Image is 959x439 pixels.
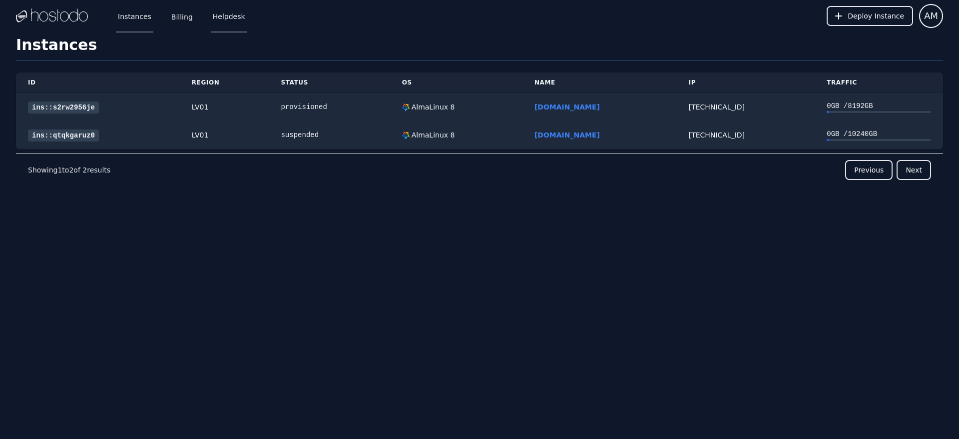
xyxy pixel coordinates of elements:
img: AlmaLinux 8 [402,131,410,139]
img: Logo [16,8,88,23]
div: [TECHNICAL_ID] [689,102,803,112]
button: Deploy Instance [827,6,913,26]
a: [DOMAIN_NAME] [534,103,600,111]
th: ID [16,72,180,93]
h1: Instances [16,36,943,60]
div: provisioned [281,102,378,112]
th: Region [180,72,269,93]
span: 2 [69,166,73,174]
button: Previous [845,160,893,180]
div: LV01 [192,102,257,112]
th: Traffic [815,72,943,93]
th: Status [269,72,390,93]
a: [DOMAIN_NAME] [534,131,600,139]
div: 0 GB / 8192 GB [827,101,931,111]
div: 0 GB / 10240 GB [827,129,931,139]
span: Deploy Instance [848,11,904,21]
span: 2 [82,166,87,174]
div: LV01 [192,130,257,140]
div: AlmaLinux 8 [410,130,455,140]
a: ins::s2rw2956je [28,101,99,113]
button: User menu [919,4,943,28]
nav: Pagination [16,153,943,186]
span: 1 [57,166,62,174]
span: AM [924,9,938,23]
th: OS [390,72,522,93]
div: suspended [281,130,378,140]
a: ins::qtqkgaruz0 [28,129,99,141]
th: Name [522,72,677,93]
th: IP [677,72,815,93]
p: Showing to of results [28,165,110,175]
div: [TECHNICAL_ID] [689,130,803,140]
button: Next [897,160,931,180]
img: AlmaLinux 8 [402,103,410,111]
div: AlmaLinux 8 [410,102,455,112]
